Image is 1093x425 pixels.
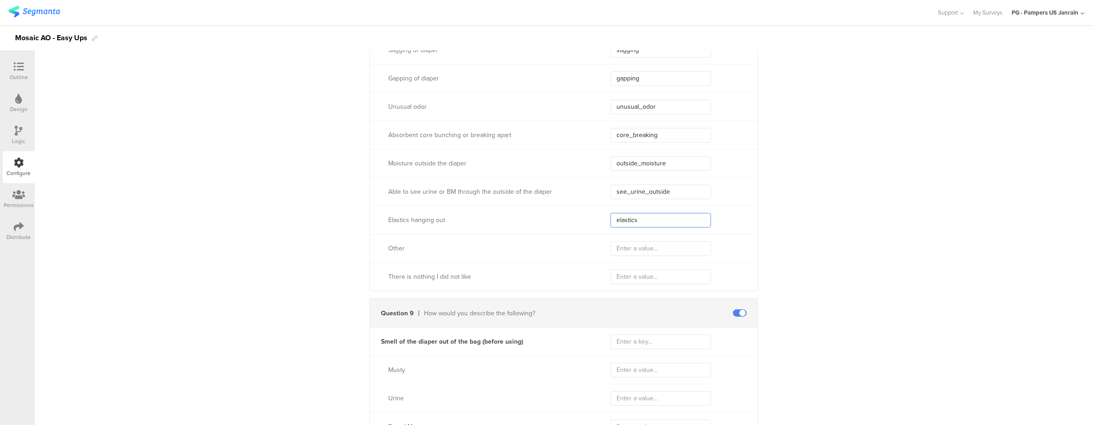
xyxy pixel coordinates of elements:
[611,363,711,377] input: Enter a value...
[1012,8,1079,17] div: PG - Pampers US Janrain
[15,31,87,45] div: Mosaic AO - Easy Ups
[611,391,711,406] input: Enter a value...
[381,337,523,346] div: Smell of the diaper out of the bag (before using)
[424,308,589,318] div: How would you describe the following?
[7,169,31,177] div: Configure
[611,100,711,114] input: Enter a value...
[611,185,711,199] input: Enter a value...
[611,156,711,171] input: Enter a value...
[388,365,589,375] div: Musty
[388,187,589,197] div: Able to see urine or BM through the outside of the diaper
[611,335,711,349] input: Enter a key...
[611,128,711,143] input: Enter a value...
[611,270,711,284] input: Enter a value...
[611,213,711,228] input: Enter a value...
[381,308,414,318] div: Question 9
[10,73,28,81] div: Outline
[388,102,589,112] div: Unusual odor
[388,74,589,83] div: Gapping of diaper
[388,244,589,253] div: Other
[388,393,589,403] div: Urine
[938,8,959,17] span: Support
[388,215,589,225] div: Elastics hanging out
[10,105,27,113] div: Design
[388,130,589,140] div: Absorbent core bunching or breaking apart
[611,71,711,86] input: Enter a value...
[4,201,34,209] div: Permissions
[8,6,60,17] img: segmanta logo
[388,159,589,168] div: Moisture outside the diaper
[12,137,26,145] div: Logic
[7,233,31,241] div: Distribute
[388,272,589,282] div: There is nothing I did not like
[611,241,711,256] input: Enter a value...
